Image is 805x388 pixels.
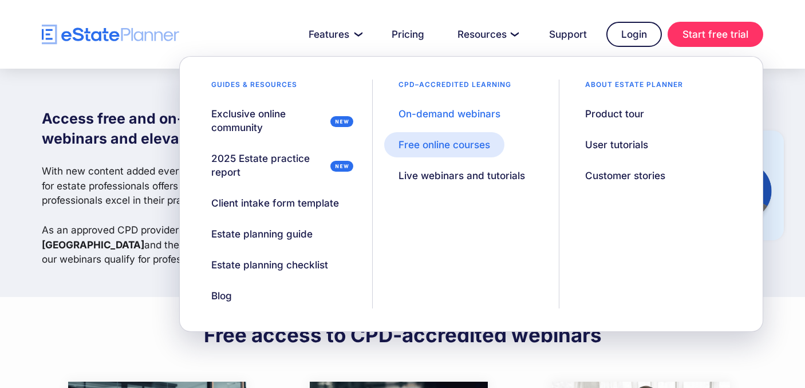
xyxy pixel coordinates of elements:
div: About estate planner [571,80,697,96]
div: Client intake form template [211,196,339,210]
a: Estate planning checklist [197,252,342,278]
p: With new content added every month, this webinar library designed for estate professionals offers... [42,164,361,267]
strong: Law Society of [GEOGRAPHIC_DATA] [42,224,282,251]
div: Blog [211,289,232,303]
a: Live webinars and tutorials [384,163,539,188]
a: home [42,25,179,45]
div: User tutorials [585,138,648,152]
div: On-demand webinars [398,107,500,121]
a: Estate planning guide [197,221,327,247]
a: Exclusive online community [197,101,360,140]
a: Client intake form template [197,191,353,216]
a: Resources [444,23,530,46]
h1: Access free and on-demand estate planning webinars and elevate your estate practice. [42,109,361,149]
div: 2025 Estate practice report [211,152,326,179]
div: CPD–accredited learning [384,80,526,96]
div: Customer stories [585,169,665,183]
div: Free online courses [398,138,490,152]
div: Guides & resources [197,80,311,96]
a: Product tour [571,101,658,126]
a: Customer stories [571,163,680,188]
a: Support [535,23,601,46]
div: Estate planning guide [211,227,313,241]
a: Features [295,23,372,46]
a: Blog [197,283,246,308]
div: Estate planning checklist [211,258,328,272]
div: Live webinars and tutorials [398,169,525,183]
a: 2025 Estate practice report [197,146,360,185]
a: Free online courses [384,132,504,157]
a: Start free trial [668,22,763,47]
a: Pricing [378,23,438,46]
a: User tutorials [571,132,662,157]
h2: Free access to CPD-accredited webinars [204,322,602,347]
div: Exclusive online community [211,107,326,134]
div: Product tour [585,107,644,121]
a: Login [606,22,662,47]
a: On-demand webinars [384,101,515,126]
